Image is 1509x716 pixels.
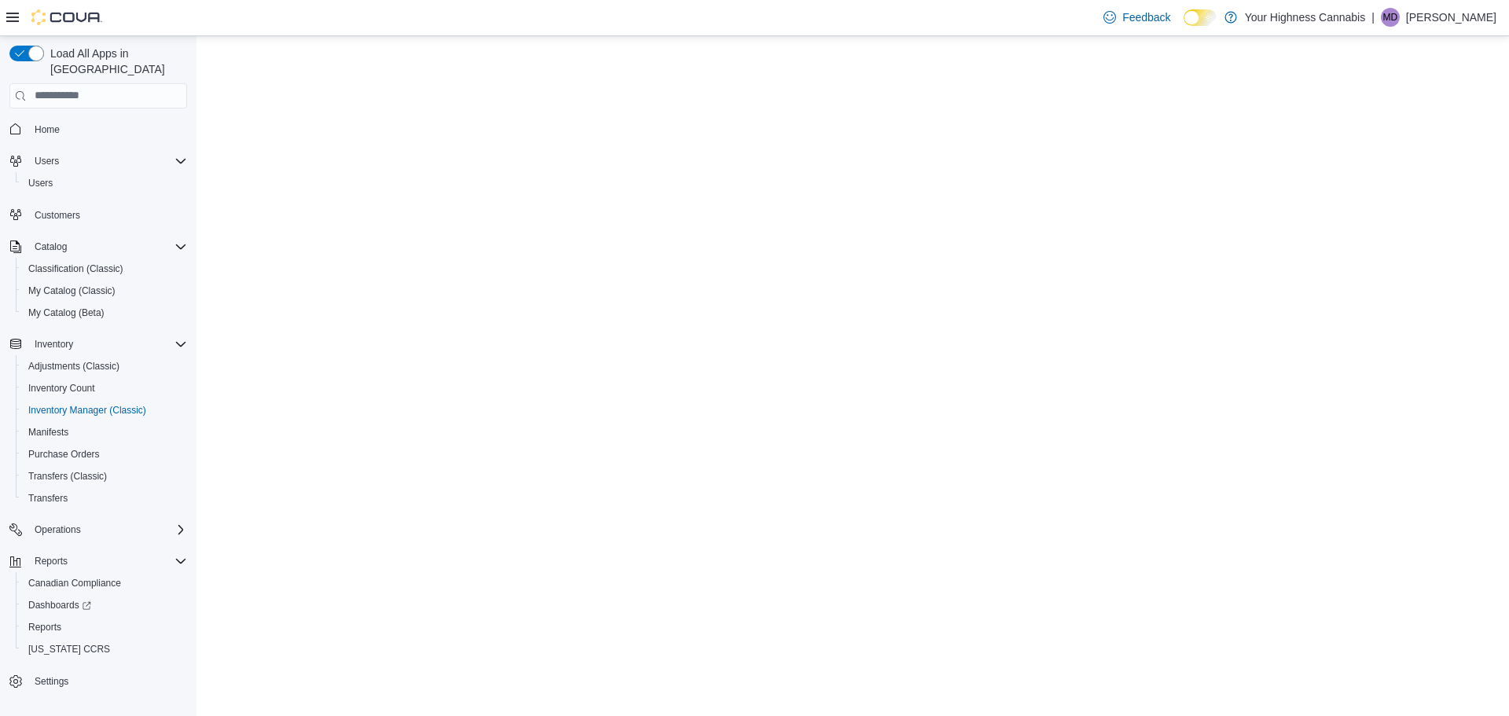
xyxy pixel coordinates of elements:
[22,596,97,615] a: Dashboards
[22,303,187,322] span: My Catalog (Beta)
[22,357,187,376] span: Adjustments (Classic)
[16,421,193,443] button: Manifests
[22,445,106,464] a: Purchase Orders
[1245,8,1366,27] p: Your Highness Cannabis
[22,489,187,508] span: Transfers
[28,335,79,354] button: Inventory
[28,307,105,319] span: My Catalog (Beta)
[22,489,74,508] a: Transfers
[28,520,87,539] button: Operations
[35,523,81,536] span: Operations
[22,401,187,420] span: Inventory Manager (Classic)
[28,206,86,225] a: Customers
[28,237,73,256] button: Catalog
[35,338,73,351] span: Inventory
[16,258,193,280] button: Classification (Classic)
[22,445,187,464] span: Purchase Orders
[22,596,187,615] span: Dashboards
[22,379,101,398] a: Inventory Count
[28,492,68,505] span: Transfers
[28,426,68,439] span: Manifests
[22,259,130,278] a: Classification (Classic)
[22,174,187,193] span: Users
[16,487,193,509] button: Transfers
[28,621,61,633] span: Reports
[3,550,193,572] button: Reports
[28,448,100,461] span: Purchase Orders
[22,357,126,376] a: Adjustments (Classic)
[16,302,193,324] button: My Catalog (Beta)
[28,382,95,395] span: Inventory Count
[1406,8,1496,27] p: [PERSON_NAME]
[16,465,193,487] button: Transfers (Classic)
[16,355,193,377] button: Adjustments (Classic)
[22,281,122,300] a: My Catalog (Classic)
[28,177,53,189] span: Users
[28,119,187,139] span: Home
[22,423,75,442] a: Manifests
[28,360,119,373] span: Adjustments (Classic)
[3,236,193,258] button: Catalog
[28,599,91,611] span: Dashboards
[28,672,75,691] a: Settings
[28,205,187,225] span: Customers
[16,616,193,638] button: Reports
[16,280,193,302] button: My Catalog (Classic)
[35,155,59,167] span: Users
[28,671,187,691] span: Settings
[3,150,193,172] button: Users
[16,572,193,594] button: Canadian Compliance
[35,209,80,222] span: Customers
[35,555,68,567] span: Reports
[28,552,74,571] button: Reports
[3,519,193,541] button: Operations
[22,618,187,637] span: Reports
[22,640,116,659] a: [US_STATE] CCRS
[1097,2,1177,33] a: Feedback
[1381,8,1400,27] div: Maggie Doucet
[28,552,187,571] span: Reports
[28,120,66,139] a: Home
[22,401,152,420] a: Inventory Manager (Classic)
[22,303,111,322] a: My Catalog (Beta)
[28,263,123,275] span: Classification (Classic)
[16,172,193,194] button: Users
[28,285,116,297] span: My Catalog (Classic)
[31,9,102,25] img: Cova
[28,152,187,171] span: Users
[3,670,193,692] button: Settings
[28,520,187,539] span: Operations
[28,152,65,171] button: Users
[22,259,187,278] span: Classification (Classic)
[1383,8,1398,27] span: MD
[28,470,107,483] span: Transfers (Classic)
[35,241,67,253] span: Catalog
[16,443,193,465] button: Purchase Orders
[28,577,121,589] span: Canadian Compliance
[28,404,146,417] span: Inventory Manager (Classic)
[22,618,68,637] a: Reports
[44,46,187,77] span: Load All Apps in [GEOGRAPHIC_DATA]
[22,467,187,486] span: Transfers (Classic)
[35,123,60,136] span: Home
[3,118,193,141] button: Home
[16,399,193,421] button: Inventory Manager (Classic)
[28,643,110,655] span: [US_STATE] CCRS
[22,574,187,593] span: Canadian Compliance
[1184,26,1184,27] span: Dark Mode
[16,638,193,660] button: [US_STATE] CCRS
[1371,8,1375,27] p: |
[28,335,187,354] span: Inventory
[1122,9,1170,25] span: Feedback
[22,467,113,486] a: Transfers (Classic)
[22,281,187,300] span: My Catalog (Classic)
[22,379,187,398] span: Inventory Count
[22,423,187,442] span: Manifests
[1184,9,1217,26] input: Dark Mode
[28,237,187,256] span: Catalog
[35,675,68,688] span: Settings
[22,574,127,593] a: Canadian Compliance
[3,204,193,226] button: Customers
[22,174,59,193] a: Users
[3,333,193,355] button: Inventory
